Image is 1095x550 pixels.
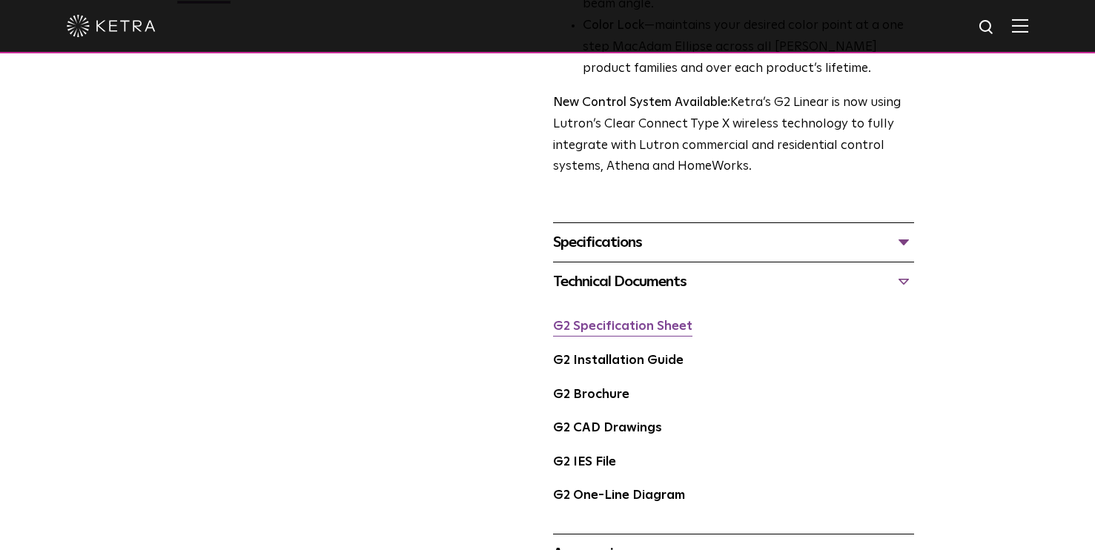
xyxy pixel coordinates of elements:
[978,19,996,37] img: search icon
[553,270,914,294] div: Technical Documents
[553,96,730,109] strong: New Control System Available:
[553,422,662,434] a: G2 CAD Drawings
[553,489,685,502] a: G2 One-Line Diagram
[553,388,629,401] a: G2 Brochure
[553,231,914,254] div: Specifications
[553,456,616,468] a: G2 IES File
[553,320,692,333] a: G2 Specification Sheet
[553,93,914,179] p: Ketra’s G2 Linear is now using Lutron’s Clear Connect Type X wireless technology to fully integra...
[67,15,156,37] img: ketra-logo-2019-white
[553,354,684,367] a: G2 Installation Guide
[1012,19,1028,33] img: Hamburger%20Nav.svg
